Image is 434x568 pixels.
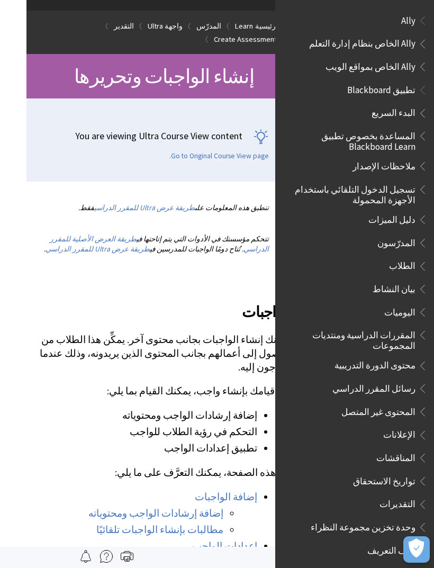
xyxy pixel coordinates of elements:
span: بيان النشاط [373,280,415,294]
a: طريقة العرض الأصلية للمقرر الدراسي [50,235,269,254]
li: تطبيق إعدادات الواجب [37,441,257,456]
span: المحتوى غير المتصل [341,403,415,417]
a: طريقة عرض Ultra للمقرر الدراسي [46,245,150,254]
a: التقدير [114,20,134,33]
span: Ally الخاص بنظام إدارة التعلم [309,35,415,49]
span: الإعلانات [383,426,415,440]
span: إنشاء الواجبات وتحريرها [74,64,254,88]
span: تسجيل الدخول التلقائي باستخدام الأجهزة المحمولة [288,181,415,205]
p: عند قيامك بإنشاء واجب، يمكنك القيام بما يلي: [37,384,291,398]
span: المناقشات [376,449,415,463]
span: محتوى الدورة التدريبية [334,357,415,371]
span: ملاحظات الإصدار [352,157,415,172]
a: المدرّس [196,20,221,33]
span: المقررات الدراسية ومنتديات المجموعات [288,326,415,351]
nav: Book outline for Anthology Ally Help [282,12,428,76]
a: مطالبات بإنشاء الواجبات تلقائيًا [96,524,223,536]
img: More help [100,550,113,563]
li: التحكم في رؤية الطلاب للواجب [37,425,257,439]
span: البدء السريع [372,104,415,119]
span: Ally الخاص بمواقع الويب [325,58,415,72]
a: الرئيسية [255,20,281,33]
img: Print [121,550,133,563]
p: تنطبق هذه المعلومات على فقط. [37,203,291,213]
button: فتح التفضيلات [403,536,430,563]
span: التقديرات [379,495,415,510]
img: Follow this page [79,550,92,563]
span: ملف التعريف [367,542,415,556]
a: إضافة الواجبات [195,491,257,503]
span: الطلاب [389,257,415,272]
li: إضافة إرشادات الواجب ومحتوياته [37,408,257,423]
span: المساعدة بخصوص تطبيق Blackboard Learn [288,127,415,152]
p: تتحكم مؤسستك في الأدوات التي يتم إتاحتها في . تُتاح دومًا الواجبات للمدرسين في . [37,234,291,254]
p: في هذه الصفحة، يمكنك التعرَّف على ما يلي: [37,466,291,480]
span: Ally [401,12,415,26]
a: طريقة عرض Ultra للمقرر الدراسي [94,203,195,212]
span: وحدة تخزين مجموعة النظراء [311,518,415,533]
h2: الواجبات [37,288,291,323]
a: إعدادات الواجب [192,540,257,553]
span: تطبيق Blackboard [347,81,415,95]
a: Go to Original Course View page. [169,151,269,161]
span: دليل الميزات [368,211,415,225]
a: إضافة إرشادات الواجب ومحتوياته [88,507,223,520]
a: Create Assessments [214,33,281,46]
span: رسائل المقرر الدراسي [332,380,415,394]
span: المدرّسون [377,234,415,248]
a: واجهة Ultra [148,20,183,33]
p: يمكنك إنشاء الواجبات بجانب محتوى آخر. يمكِّن هذا الطلاب من الوصول إلى أعمالهم بجانب المحتوى الذين... [37,333,291,375]
span: تواريخ الاستحقاق [353,472,415,486]
p: You are viewing Ultra Course View content [37,129,269,142]
a: Learn [235,20,253,33]
span: اليوميات [384,303,415,318]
